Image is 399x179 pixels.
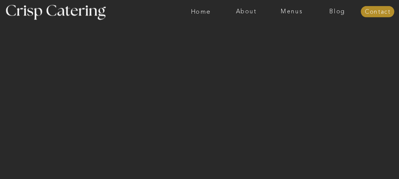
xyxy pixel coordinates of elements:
iframe: podium webchat widget bubble [323,141,399,179]
a: Menus [269,8,315,15]
a: About [223,8,269,15]
a: Contact [361,9,394,16]
a: Blog [315,8,360,15]
a: Home [178,8,223,15]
